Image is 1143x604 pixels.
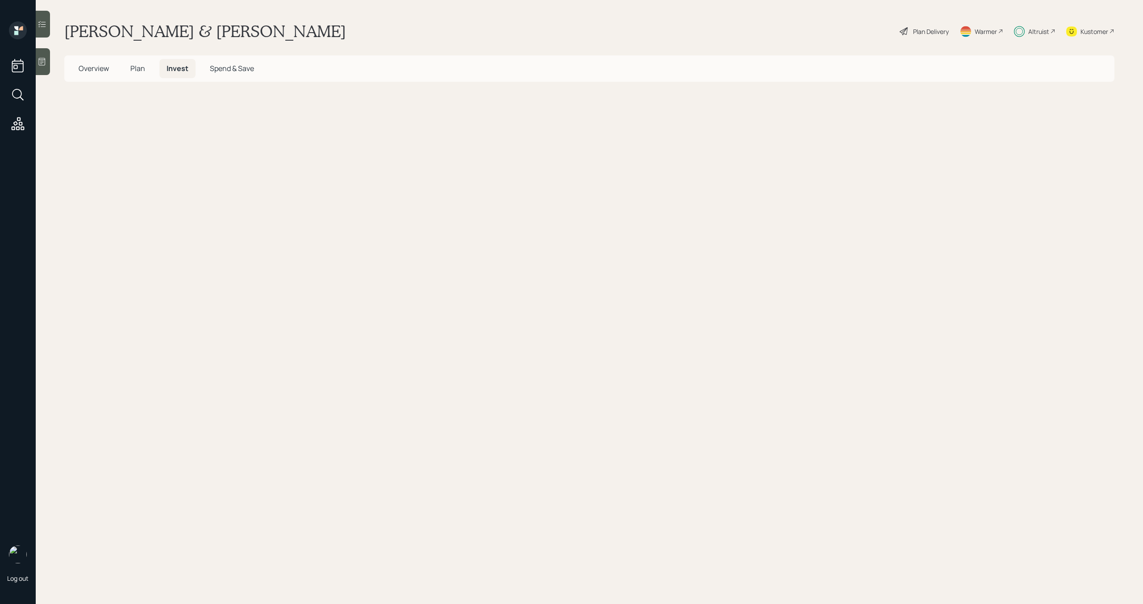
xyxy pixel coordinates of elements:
h1: [PERSON_NAME] & [PERSON_NAME] [64,21,346,41]
img: michael-russo-headshot.png [9,545,27,563]
div: Log out [7,574,29,583]
div: Warmer [975,27,997,36]
div: Plan Delivery [913,27,949,36]
span: Overview [79,63,109,73]
span: Spend & Save [210,63,254,73]
span: Invest [167,63,188,73]
span: Plan [130,63,145,73]
div: Altruist [1028,27,1049,36]
div: Kustomer [1080,27,1108,36]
